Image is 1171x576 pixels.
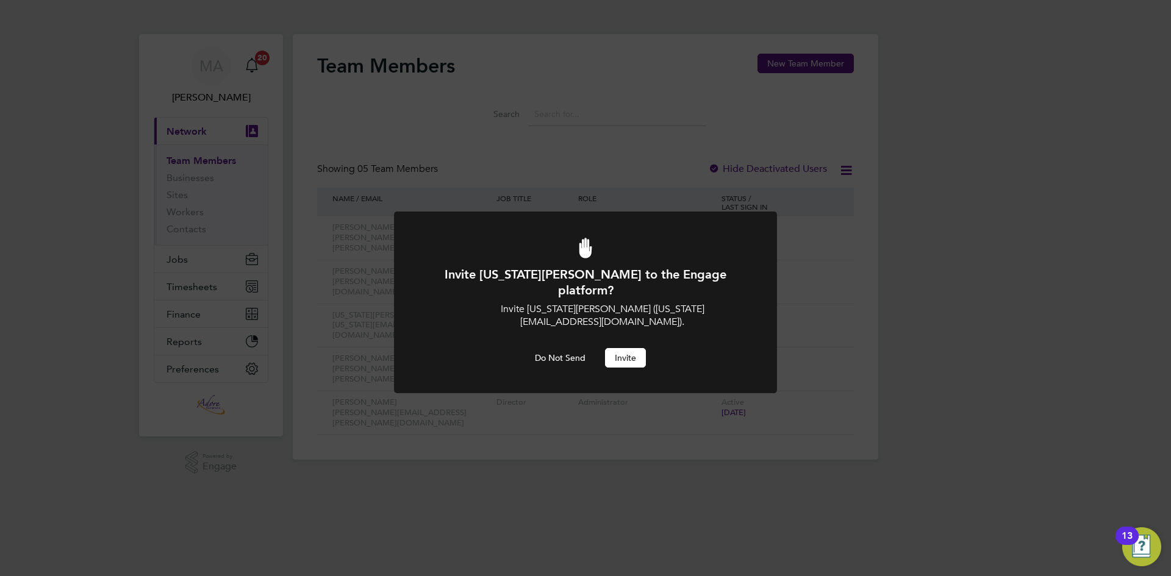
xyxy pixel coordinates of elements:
button: Invite [605,348,646,368]
button: Open Resource Center, 13 new notifications [1122,527,1161,566]
p: Invite [US_STATE][PERSON_NAME] ([US_STATE][EMAIL_ADDRESS][DOMAIN_NAME]). [460,303,744,329]
div: 13 [1122,536,1133,552]
button: Do Not Send [525,348,595,368]
h1: Invite [US_STATE][PERSON_NAME] to the Engage platform? [427,266,744,298]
